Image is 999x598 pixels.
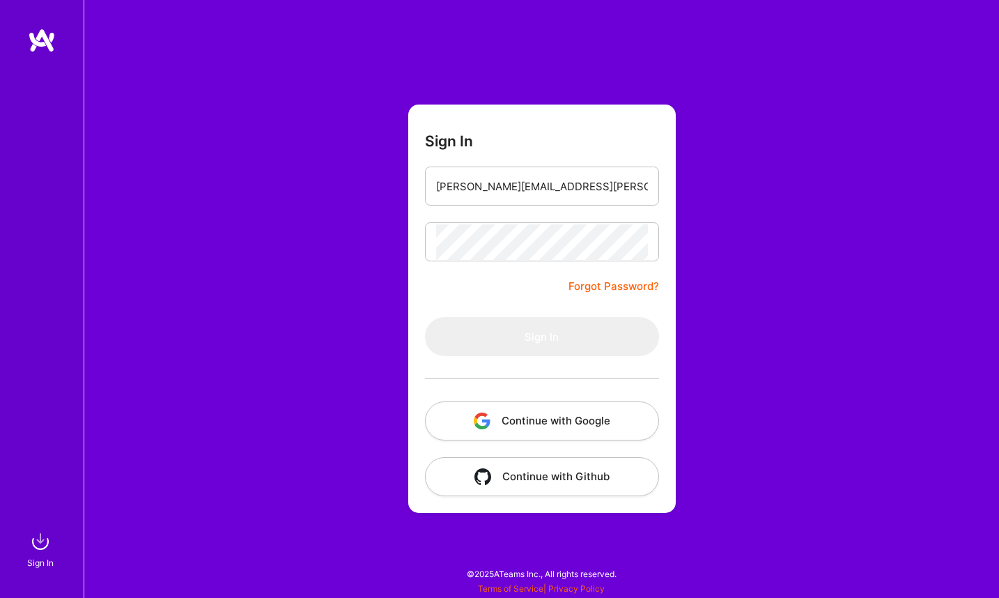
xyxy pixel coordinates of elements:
input: Email... [436,169,648,204]
button: Continue with Google [425,401,659,440]
div: Sign In [27,555,54,570]
img: icon [474,413,490,429]
img: logo [28,28,56,53]
button: Continue with Github [425,457,659,496]
div: © 2025 ATeams Inc., All rights reserved. [84,556,999,591]
img: icon [474,468,491,485]
a: sign inSign In [29,528,54,570]
img: sign in [26,528,54,555]
h3: Sign In [425,132,473,150]
button: Sign In [425,317,659,356]
a: Forgot Password? [568,278,659,295]
a: Terms of Service [478,583,543,594]
span: | [478,583,605,594]
a: Privacy Policy [548,583,605,594]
